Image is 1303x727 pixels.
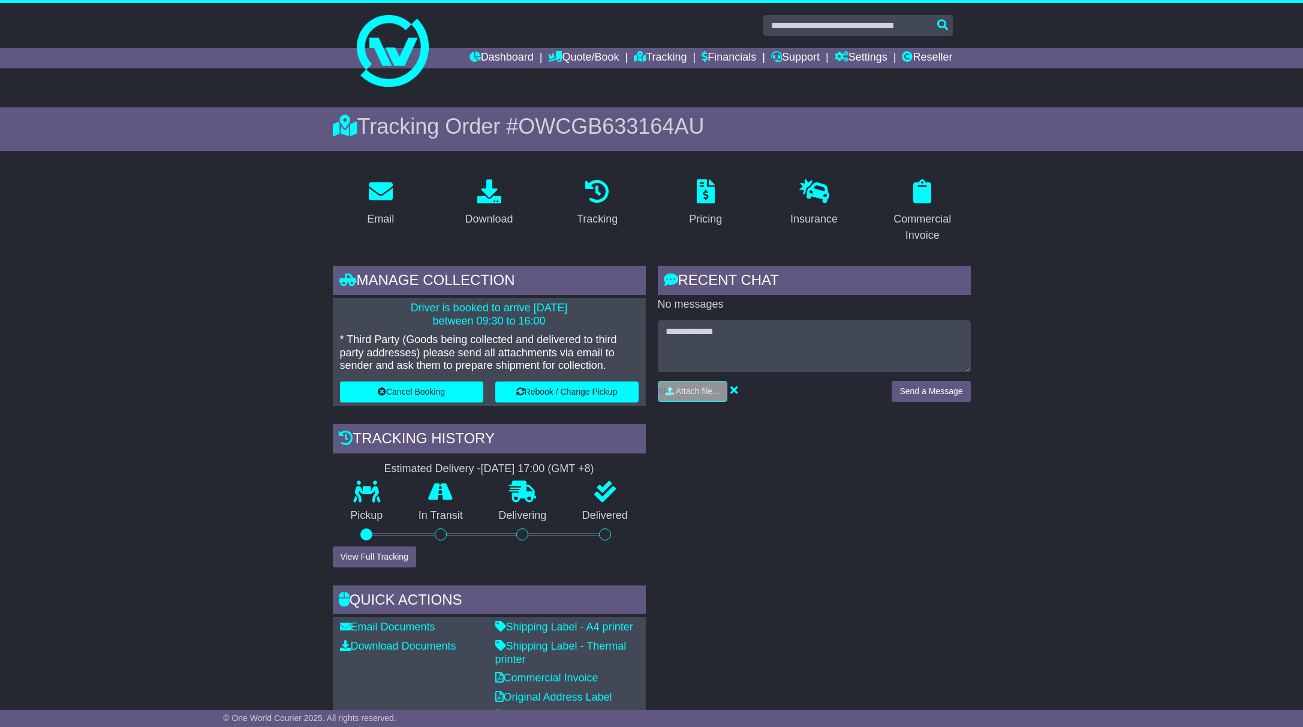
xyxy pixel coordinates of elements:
[495,621,633,633] a: Shipping Label - A4 printer
[367,211,394,227] div: Email
[340,334,639,372] p: * Third Party (Goods being collected and delivered to third party addresses) please send all atta...
[518,114,704,139] span: OWCGB633164AU
[564,509,646,522] p: Delivered
[333,509,401,522] p: Pickup
[874,175,971,248] a: Commercial Invoice
[495,640,627,665] a: Shipping Label - Thermal printer
[634,48,687,68] a: Tracking
[359,175,402,232] a: Email
[333,113,971,139] div: Tracking Order #
[333,585,646,618] div: Quick Actions
[481,509,565,522] p: Delivering
[333,266,646,298] div: Manage collection
[223,713,396,723] span: © One World Courier 2025. All rights reserved.
[689,211,722,227] div: Pricing
[333,424,646,456] div: Tracking history
[882,211,963,244] div: Commercial Invoice
[658,298,971,311] p: No messages
[783,175,845,232] a: Insurance
[340,302,639,328] p: Driver is booked to arrive [DATE] between 09:30 to 16:00
[771,48,820,68] a: Support
[569,175,625,232] a: Tracking
[465,211,513,227] div: Download
[681,175,730,232] a: Pricing
[835,48,887,68] a: Settings
[790,211,838,227] div: Insurance
[340,640,456,652] a: Download Documents
[401,509,481,522] p: In Transit
[340,381,483,402] button: Cancel Booking
[333,546,416,567] button: View Full Tracking
[892,381,970,402] button: Send a Message
[495,381,639,402] button: Rebook / Change Pickup
[340,621,435,633] a: Email Documents
[495,691,612,703] a: Original Address Label
[481,462,594,476] div: [DATE] 17:00 (GMT +8)
[702,48,756,68] a: Financials
[658,266,971,298] div: RECENT CHAT
[577,211,618,227] div: Tracking
[470,48,534,68] a: Dashboard
[457,175,520,232] a: Download
[333,462,646,476] div: Estimated Delivery -
[548,48,619,68] a: Quote/Book
[902,48,952,68] a: Reseller
[495,672,598,684] a: Commercial Invoice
